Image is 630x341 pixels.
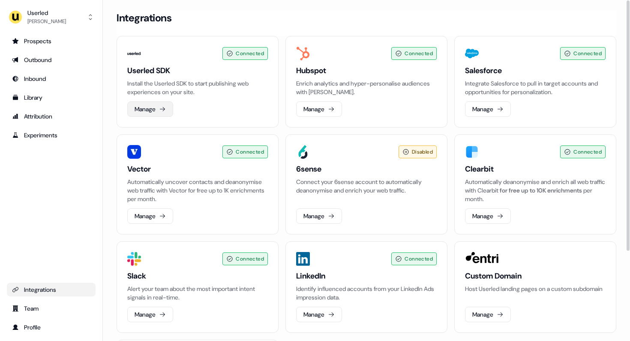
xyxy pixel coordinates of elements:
[127,164,268,174] h3: Vector
[296,307,342,322] button: Manage
[465,79,606,96] p: Integrate Salesforce to pull in target accounts and opportunities for personalization.
[296,65,437,76] h3: Hubspot
[12,285,90,294] div: Integrations
[405,255,433,263] span: Connected
[412,148,433,156] span: Disabled
[127,307,173,322] button: Manage
[7,34,96,48] a: Go to prospects
[465,307,511,322] button: Manage
[7,91,96,104] a: Go to templates
[296,164,437,174] h3: 6sense
[7,320,96,334] a: Go to profile
[7,283,96,297] a: Go to integrations
[127,285,268,302] p: Alert your team about the most important intent signals in real-time.
[7,110,96,123] a: Go to attribution
[27,17,66,26] div: [PERSON_NAME]
[465,101,511,117] button: Manage
[7,128,96,142] a: Go to experiments
[500,187,582,194] span: for free up to 10K enrichments
[12,131,90,139] div: Experiments
[117,12,171,24] h3: Integrations
[296,285,437,302] p: Identify influenced accounts from your LinkedIn Ads impression data.
[405,49,433,58] span: Connected
[296,271,437,281] h3: LinkedIn
[127,271,268,281] h3: Slack
[127,208,173,224] button: Manage
[465,164,606,174] h3: Clearbit
[12,74,90,83] div: Inbound
[7,7,96,27] button: Userled[PERSON_NAME]
[465,65,606,76] h3: Salesforce
[127,101,173,117] button: Manage
[127,79,268,96] p: Install the Userled SDK to start publishing web experiences on your site.
[12,323,90,332] div: Profile
[236,49,264,58] span: Connected
[12,56,90,64] div: Outbound
[236,255,264,263] span: Connected
[296,79,437,96] p: Enrich analytics and hyper-personalise audiences with [PERSON_NAME].
[296,208,342,224] button: Manage
[12,304,90,313] div: Team
[7,302,96,315] a: Go to team
[7,53,96,67] a: Go to outbound experience
[296,101,342,117] button: Manage
[465,285,606,293] p: Host Userled landing pages on a custom subdomain
[12,93,90,102] div: Library
[573,148,602,156] span: Connected
[127,65,268,76] h3: Userled SDK
[236,148,264,156] span: Connected
[465,178,606,203] div: Automatically deanonymise and enrich all web traffic with Clearbit per month.
[12,37,90,45] div: Prospects
[465,208,511,224] button: Manage
[7,72,96,86] a: Go to Inbound
[27,9,66,17] div: Userled
[12,112,90,121] div: Attribution
[465,271,606,281] h3: Custom Domain
[127,178,268,203] p: Automatically uncover contacts and deanonymise web traffic with Vector for free up to 1K enrichme...
[573,49,602,58] span: Connected
[296,178,437,195] p: Connect your 6sense account to automatically deanonymise and enrich your web traffic.
[127,145,141,159] img: Vector image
